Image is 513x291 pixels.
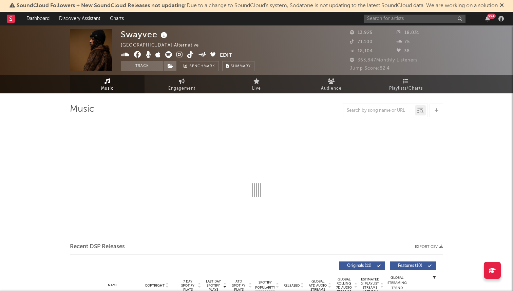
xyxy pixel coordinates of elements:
[180,61,219,71] a: Benchmark
[350,40,373,44] span: 71,100
[255,280,275,290] span: Spotify Popularity
[487,14,496,19] div: 99 +
[101,85,114,93] span: Music
[397,49,410,53] span: 38
[121,29,169,40] div: Swayvee
[350,49,373,53] span: 18,104
[344,264,375,268] span: Originals ( 11 )
[343,108,415,113] input: Search by song name or URL
[145,75,219,93] a: Engagement
[70,243,125,251] span: Recent DSP Releases
[364,15,465,23] input: Search for artists
[121,41,207,50] div: [GEOGRAPHIC_DATA] | Alternative
[17,3,498,8] span: : Due to a change to SoundCloud's system, Sodatone is not updating to the latest SoundCloud data....
[350,58,418,62] span: 363,847 Monthly Listeners
[368,75,443,93] a: Playlists/Charts
[121,61,163,71] button: Track
[189,62,215,71] span: Benchmark
[500,3,504,8] span: Dismiss
[145,284,165,288] span: Copyright
[231,65,251,68] span: Summary
[485,16,490,21] button: 99+
[321,85,342,93] span: Audience
[168,85,195,93] span: Engagement
[415,245,443,249] button: Export CSV
[91,283,135,288] div: Name
[220,51,232,60] button: Edit
[54,12,105,25] a: Discovery Assistant
[397,40,410,44] span: 75
[70,75,145,93] a: Music
[350,66,390,71] span: Jump Score: 82.4
[389,85,423,93] span: Playlists/Charts
[252,85,261,93] span: Live
[395,264,426,268] span: Features ( 10 )
[390,261,436,270] button: Features(10)
[339,261,385,270] button: Originals(11)
[17,3,185,8] span: SoundCloud Followers + New SoundCloud Releases not updating
[397,31,419,35] span: 18,031
[294,75,368,93] a: Audience
[22,12,54,25] a: Dashboard
[222,61,254,71] button: Summary
[350,31,373,35] span: 13,925
[284,284,300,288] span: Released
[219,75,294,93] a: Live
[105,12,129,25] a: Charts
